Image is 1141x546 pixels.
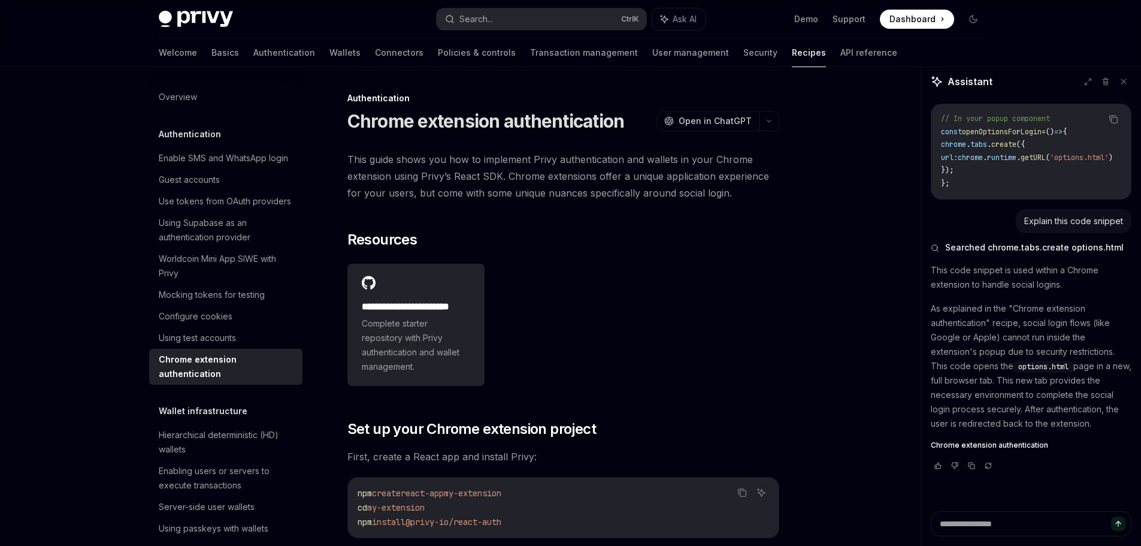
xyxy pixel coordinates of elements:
[970,140,987,149] span: tabs
[159,521,268,536] div: Using passkeys with wallets
[987,140,991,149] span: .
[652,38,729,67] a: User management
[673,13,697,25] span: Ask AI
[1021,153,1046,162] span: getURL
[889,13,936,25] span: Dashboard
[964,10,983,29] button: Toggle dark mode
[159,38,197,67] a: Welcome
[438,38,516,67] a: Policies & controls
[1063,127,1067,137] span: {
[1042,127,1046,137] span: =
[347,448,779,465] span: First, create a React app and install Privy:
[1046,153,1050,162] span: (
[1018,362,1069,372] span: options.html
[833,13,865,25] a: Support
[347,230,417,249] span: Resources
[347,92,779,104] div: Authentication
[159,127,221,141] h5: Authentication
[931,263,1131,292] p: This code snippet is used within a Chrome extension to handle social logins.
[362,316,471,374] span: Complete starter repository with Privy authentication and wallet management.
[966,140,970,149] span: .
[459,12,493,26] div: Search...
[1111,517,1125,531] button: Send message
[931,441,1131,450] a: Chrome extension authentication
[159,173,220,187] div: Guest accounts
[149,147,302,169] a: Enable SMS and WhatsApp login
[372,517,405,527] span: install
[159,500,255,514] div: Server-side user wallets
[941,153,958,162] span: url:
[679,115,752,127] span: Open in ChatGPT
[149,327,302,349] a: Using test accounts
[159,11,233,28] img: dark logo
[945,242,1124,254] span: Searched chrome.tabs.create options.html
[149,284,302,306] a: Mocking tokens for testing
[1016,153,1021,162] span: .
[358,502,367,513] span: cd
[962,127,1042,137] span: openOptionsForLogin
[149,86,302,108] a: Overview
[347,110,625,132] h1: Chrome extension authentication
[840,38,897,67] a: API reference
[159,216,295,245] div: Using Supabase as an authentication provider
[159,352,295,381] div: Chrome extension authentication
[1050,153,1109,162] span: 'options.html'
[941,114,1050,123] span: // In your popup component
[372,488,401,499] span: create
[652,8,705,30] button: Ask AI
[1046,127,1054,137] span: ()
[941,179,949,188] span: };
[159,404,247,418] h5: Wallet infrastructure
[753,485,769,500] button: Ask AI
[437,8,646,30] button: Search...CtrlK
[958,153,983,162] span: chrome
[983,153,987,162] span: .
[987,153,1016,162] span: runtime
[149,212,302,248] a: Using Supabase as an authentication provider
[347,420,596,439] span: Set up your Chrome extension project
[880,10,954,29] a: Dashboard
[149,191,302,212] a: Use tokens from OAuth providers
[794,13,818,25] a: Demo
[149,496,302,518] a: Server-side user wallets
[159,252,295,280] div: Worldcoin Mini App SIWE with Privy
[1054,127,1063,137] span: =>
[367,502,425,513] span: my-extension
[358,517,372,527] span: npm
[159,428,295,457] div: Hierarchical deterministic (HD) wallets
[621,14,639,24] span: Ctrl K
[931,242,1131,254] button: Searched chrome.tabs.create options.html
[211,38,239,67] a: Basics
[931,441,1048,450] span: Chrome extension authentication
[948,74,992,89] span: Assistant
[149,248,302,284] a: Worldcoin Mini App SIWE with Privy
[1024,215,1123,227] div: Explain this code snippet
[941,140,966,149] span: chrome
[149,169,302,191] a: Guest accounts
[347,264,485,386] a: **** **** **** **** ****Complete starter repository with Privy authentication and wallet management.
[358,488,372,499] span: npm
[149,460,302,496] a: Enabling users or servers to execute transactions
[329,38,361,67] a: Wallets
[991,140,1016,149] span: create
[159,464,295,493] div: Enabling users or servers to execute transactions
[159,288,265,302] div: Mocking tokens for testing
[1106,111,1121,127] button: Copy the contents from the code block
[159,151,288,165] div: Enable SMS and WhatsApp login
[149,424,302,460] a: Hierarchical deterministic (HD) wallets
[159,90,197,104] div: Overview
[530,38,638,67] a: Transaction management
[941,165,954,175] span: });
[931,301,1131,431] p: As explained in the "Chrome extension authentication" recipe, social login flows (like Google or ...
[734,485,750,500] button: Copy the contents from the code block
[159,331,236,345] div: Using test accounts
[159,309,232,324] div: Configure cookies
[149,349,302,385] a: Chrome extension authentication
[1109,153,1113,162] span: )
[405,517,501,527] span: @privy-io/react-auth
[1016,140,1025,149] span: ({
[792,38,826,67] a: Recipes
[253,38,315,67] a: Authentication
[743,38,777,67] a: Security
[656,111,759,131] button: Open in ChatGPT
